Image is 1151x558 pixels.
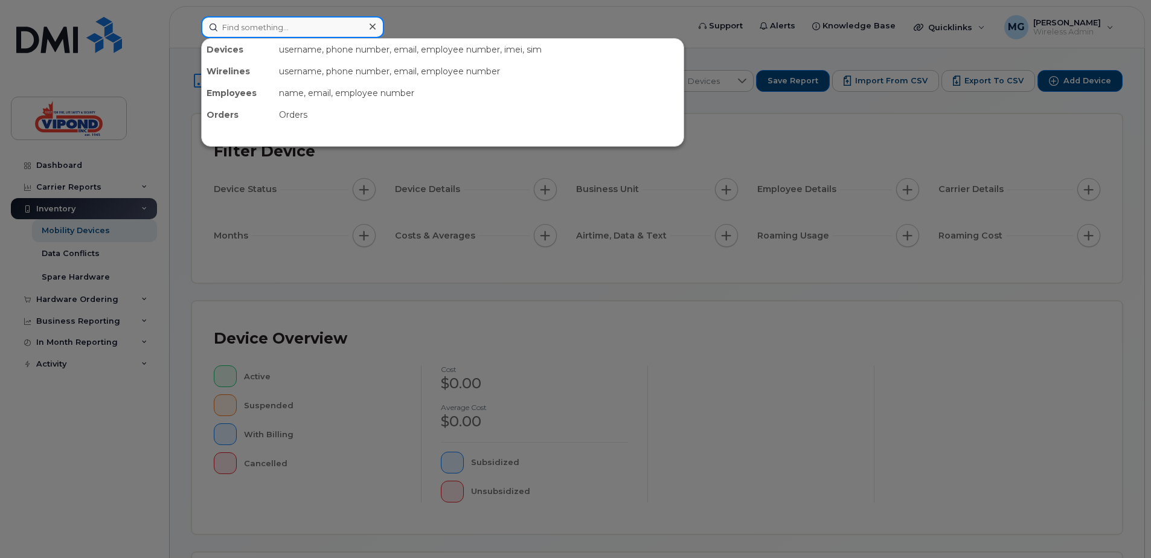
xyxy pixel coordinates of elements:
[202,60,274,82] div: Wirelines
[274,39,684,60] div: username, phone number, email, employee number, imei, sim
[274,104,684,126] div: Orders
[202,82,274,104] div: Employees
[202,39,274,60] div: Devices
[274,82,684,104] div: name, email, employee number
[274,60,684,82] div: username, phone number, email, employee number
[202,104,274,126] div: Orders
